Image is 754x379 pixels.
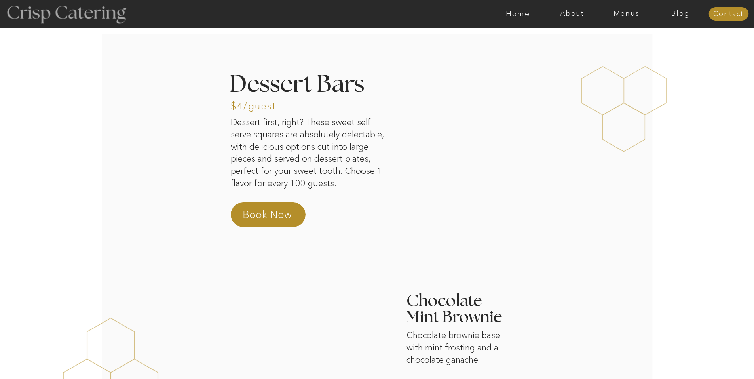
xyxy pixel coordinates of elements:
[406,293,510,331] h3: Chocolate Mint Brownie
[243,208,312,227] a: Book Now
[545,10,599,18] a: About
[231,101,276,109] h3: $4/guest
[491,10,545,18] a: Home
[406,329,517,367] p: Chocolate brownie base with mint frosting and a chocolate ganache
[231,116,387,196] p: Dessert first, right? These sweet self serve squares are absolutely delectable, with delicious op...
[708,10,748,18] a: Contact
[230,73,382,94] h2: Dessert Bars
[653,10,708,18] a: Blog
[599,10,653,18] a: Menus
